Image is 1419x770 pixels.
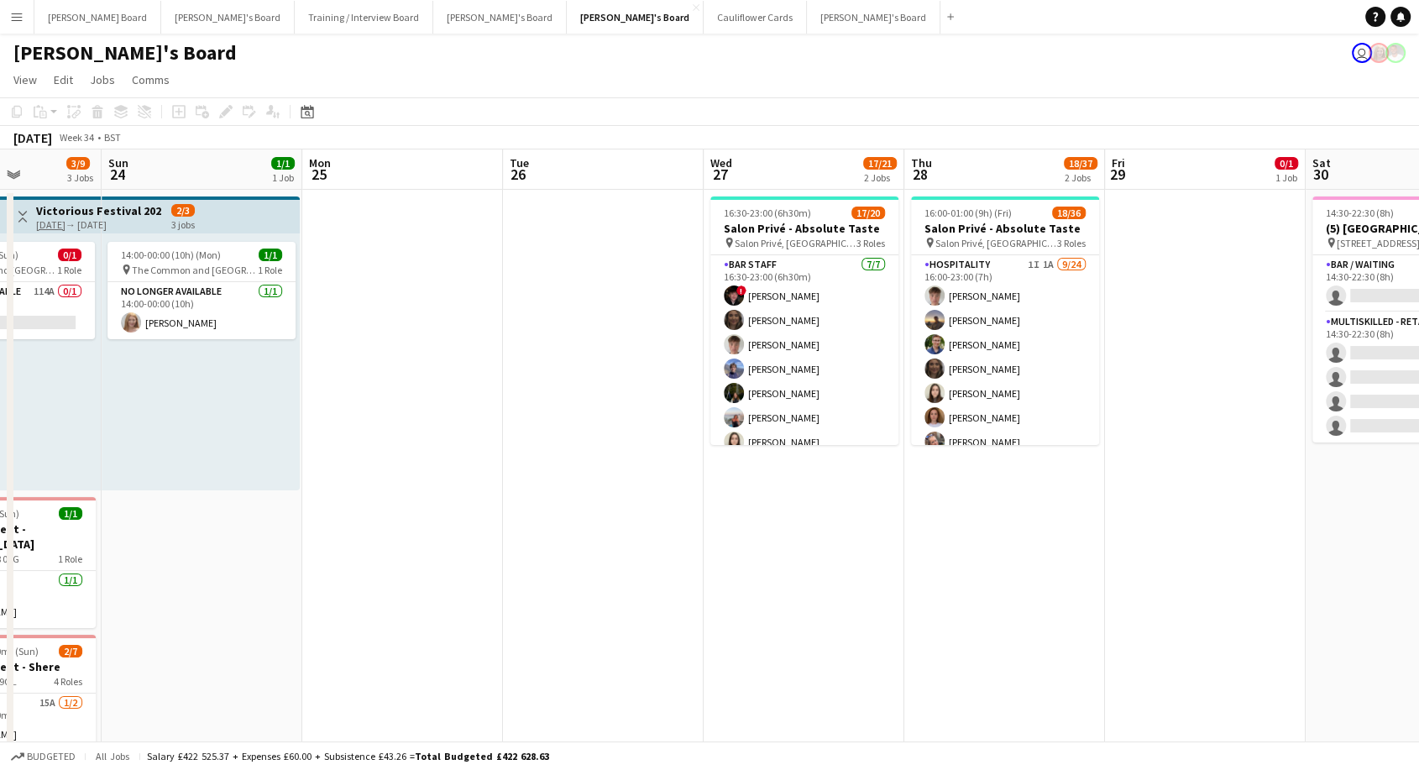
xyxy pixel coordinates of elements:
[83,69,122,91] a: Jobs
[104,131,121,144] div: BST
[1369,43,1389,63] app-user-avatar: Caitlin Simpson-Hodson
[107,282,296,339] app-card-role: No Longer Available1/114:00-00:00 (10h)[PERSON_NAME]
[132,72,170,87] span: Comms
[1065,171,1097,184] div: 2 Jobs
[864,171,896,184] div: 2 Jobs
[1109,165,1125,184] span: 29
[735,237,856,249] span: Salon Privé, [GEOGRAPHIC_DATA]
[309,155,331,170] span: Mon
[58,553,82,565] span: 1 Role
[415,750,549,762] span: Total Budgeted £422 628.63
[1275,157,1298,170] span: 0/1
[911,155,932,170] span: Thu
[108,155,128,170] span: Sun
[924,207,1012,219] span: 16:00-01:00 (9h) (Fri)
[856,237,885,249] span: 3 Roles
[36,203,161,218] h3: Victorious Festival 2025!🎸
[259,249,282,261] span: 1/1
[36,218,65,231] tcxspan: Call 22-08-2025 via 3CX
[908,165,932,184] span: 28
[90,72,115,87] span: Jobs
[272,171,294,184] div: 1 Job
[1352,43,1372,63] app-user-avatar: Kathryn Davies
[161,1,295,34] button: [PERSON_NAME]'s Board
[507,165,529,184] span: 26
[736,285,746,296] span: !
[47,69,80,91] a: Edit
[1312,155,1331,170] span: Sat
[708,165,732,184] span: 27
[1275,171,1297,184] div: 1 Job
[59,507,82,520] span: 1/1
[1310,165,1331,184] span: 30
[1112,155,1125,170] span: Fri
[92,750,133,762] span: All jobs
[27,751,76,762] span: Budgeted
[8,747,78,766] button: Budgeted
[59,645,82,657] span: 2/7
[306,165,331,184] span: 25
[710,196,898,445] app-job-card: 16:30-23:00 (6h30m)17/20Salon Privé - Absolute Taste Salon Privé, [GEOGRAPHIC_DATA]3 RolesBAR STA...
[132,264,258,276] span: The Common and [GEOGRAPHIC_DATA], [GEOGRAPHIC_DATA], [GEOGRAPHIC_DATA]
[34,1,161,34] button: [PERSON_NAME] Board
[13,72,37,87] span: View
[7,69,44,91] a: View
[807,1,940,34] button: [PERSON_NAME]'s Board
[510,155,529,170] span: Tue
[58,249,81,261] span: 0/1
[433,1,567,34] button: [PERSON_NAME]'s Board
[863,157,897,170] span: 17/21
[1385,43,1406,63] app-user-avatar: Jakub Zalibor
[1057,237,1086,249] span: 3 Roles
[271,157,295,170] span: 1/1
[704,1,807,34] button: Cauliflower Cards
[36,218,161,231] div: → [DATE]
[258,264,282,276] span: 1 Role
[710,255,898,458] app-card-role: BAR STAFF7/716:30-23:00 (6h30m)![PERSON_NAME][PERSON_NAME][PERSON_NAME][PERSON_NAME][PERSON_NAME]...
[724,207,811,219] span: 16:30-23:00 (6h30m)
[851,207,885,219] span: 17/20
[13,40,237,65] h1: [PERSON_NAME]'s Board
[911,221,1099,236] h3: Salon Privé - Absolute Taste
[171,204,195,217] span: 2/3
[171,217,195,231] div: 3 jobs
[125,69,176,91] a: Comms
[935,237,1057,249] span: Salon Privé, [GEOGRAPHIC_DATA]
[57,264,81,276] span: 1 Role
[13,129,52,146] div: [DATE]
[147,750,549,762] div: Salary £422 525.37 + Expenses £60.00 + Subsistence £43.26 =
[107,242,296,339] app-job-card: 14:00-00:00 (10h) (Mon)1/1 The Common and [GEOGRAPHIC_DATA], [GEOGRAPHIC_DATA], [GEOGRAPHIC_DATA]...
[54,72,73,87] span: Edit
[106,165,128,184] span: 24
[66,157,90,170] span: 3/9
[1052,207,1086,219] span: 18/36
[121,249,221,261] span: 14:00-00:00 (10h) (Mon)
[911,196,1099,445] app-job-card: 16:00-01:00 (9h) (Fri)18/36Salon Privé - Absolute Taste Salon Privé, [GEOGRAPHIC_DATA]3 RolesHosp...
[67,171,93,184] div: 3 Jobs
[1064,157,1097,170] span: 18/37
[1326,207,1394,219] span: 14:30-22:30 (8h)
[54,675,82,688] span: 4 Roles
[567,1,704,34] button: [PERSON_NAME]'s Board
[710,221,898,236] h3: Salon Privé - Absolute Taste
[55,131,97,144] span: Week 34
[295,1,433,34] button: Training / Interview Board
[710,155,732,170] span: Wed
